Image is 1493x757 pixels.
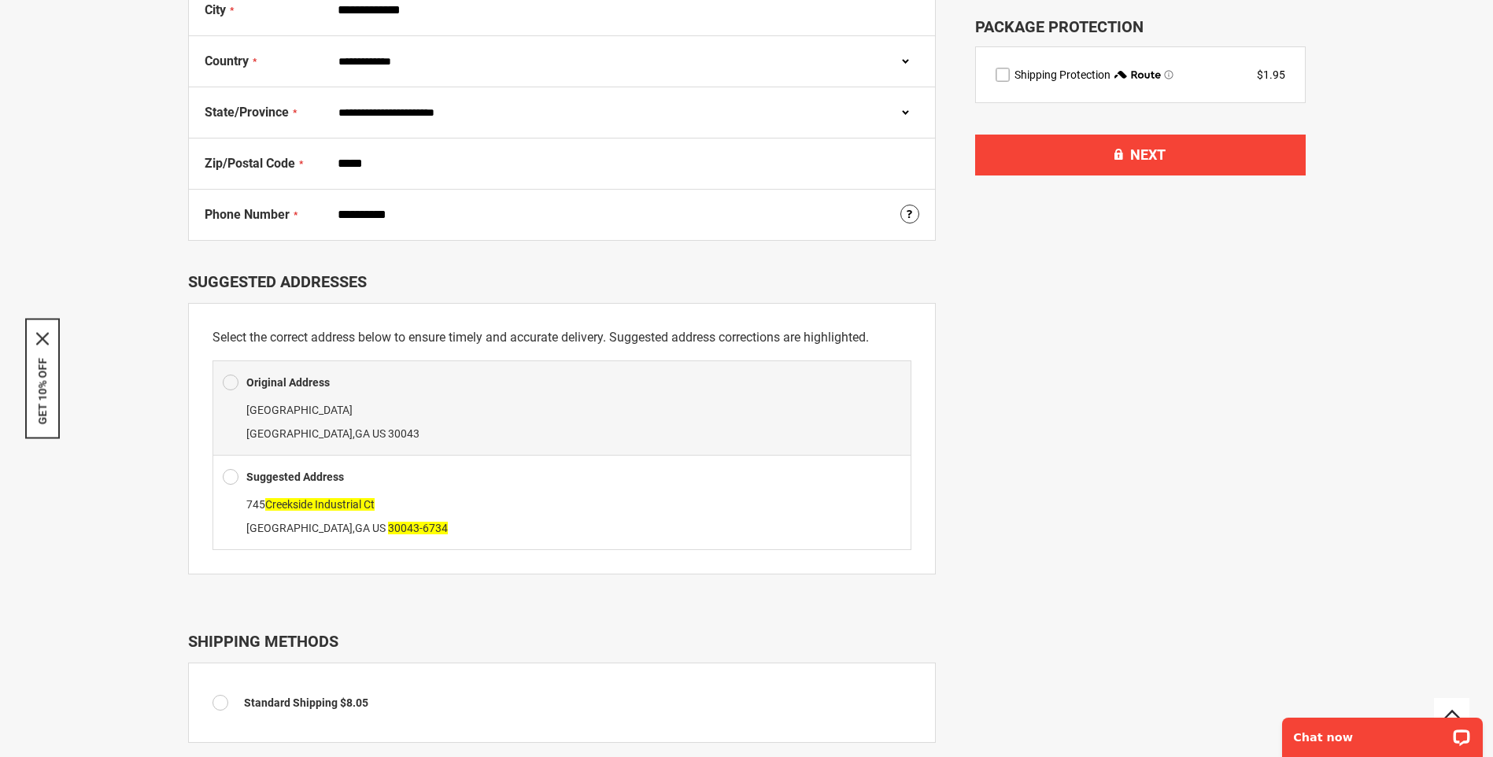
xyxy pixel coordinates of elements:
[188,632,936,651] div: Shipping Methods
[1130,146,1166,163] span: Next
[388,522,448,534] span: 30043-6734
[188,272,936,291] div: Suggested Addresses
[246,498,375,511] span: 745
[246,427,353,440] span: [GEOGRAPHIC_DATA]
[340,696,368,709] span: $8.05
[223,398,901,445] div: ,
[1014,68,1111,81] span: Shipping Protection
[975,16,1306,39] div: Package Protection
[355,427,370,440] span: GA
[996,67,1285,83] div: route shipping protection selector element
[205,2,226,17] span: City
[372,522,386,534] span: US
[388,427,419,440] span: 30043
[212,327,911,348] p: Select the correct address below to ensure timely and accurate delivery. Suggested address correc...
[36,333,49,345] svg: close icon
[205,105,289,120] span: State/Province
[36,358,49,425] button: GET 10% OFF
[244,696,338,709] span: Standard Shipping
[205,54,249,68] span: Country
[246,471,344,483] b: Suggested Address
[1257,67,1285,83] div: $1.95
[355,522,370,534] span: GA
[265,498,375,511] span: Creekside Industrial Ct
[246,522,353,534] span: [GEOGRAPHIC_DATA]
[246,376,330,389] b: Original Address
[223,493,901,540] div: ,
[1164,70,1173,79] span: Learn more
[205,207,290,222] span: Phone Number
[36,333,49,345] button: Close
[205,156,295,171] span: Zip/Postal Code
[1272,707,1493,757] iframe: LiveChat chat widget
[975,135,1306,175] button: Next
[372,427,386,440] span: US
[246,404,353,416] span: [GEOGRAPHIC_DATA]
